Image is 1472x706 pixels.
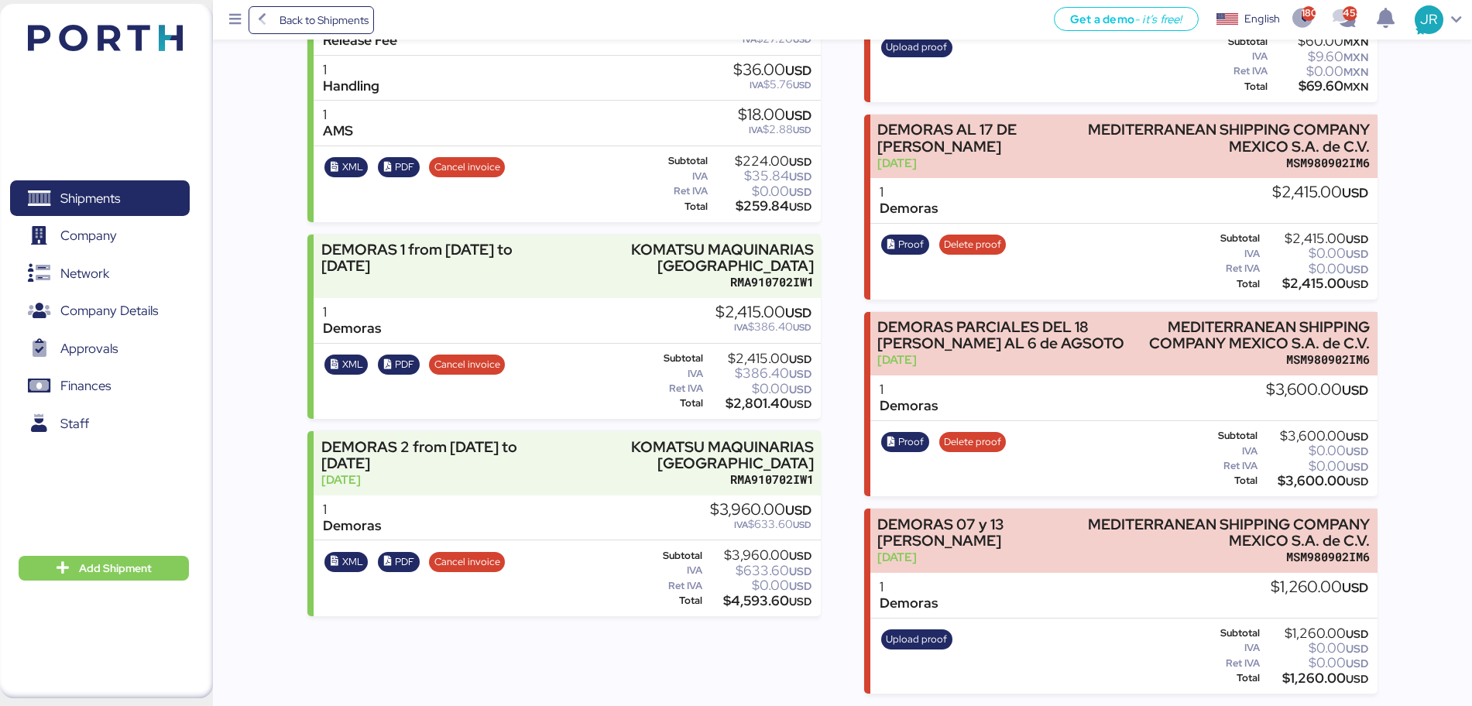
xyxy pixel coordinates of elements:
div: IVA [1201,51,1268,62]
span: USD [1346,460,1368,474]
span: IVA [734,321,748,334]
span: MXN [1343,65,1368,79]
div: Subtotal [644,353,703,364]
div: Demoras [323,518,381,534]
div: $0.00 [1263,263,1368,275]
span: USD [789,352,811,366]
a: Company [10,218,190,254]
div: $5.76 [733,79,811,91]
div: 1 [323,62,379,78]
span: USD [793,124,811,136]
div: IVA [1201,446,1258,457]
div: [DATE] [877,549,1067,565]
button: Delete proof [939,235,1007,255]
div: 1 [323,304,381,320]
span: USD [1346,627,1368,641]
span: IVA [750,79,763,91]
span: Cancel invoice [434,356,500,373]
button: Proof [881,432,929,452]
div: Ret IVA [644,581,702,591]
span: USD [1346,672,1368,686]
div: $3,960.00 [705,550,812,561]
div: $9.60 [1271,51,1368,63]
div: $0.00 [1263,657,1368,669]
div: $0.00 [1261,461,1368,472]
span: USD [789,200,811,214]
span: USD [789,367,811,381]
div: Ret IVA [644,383,703,394]
span: USD [789,185,811,199]
span: Upload proof [886,631,947,648]
div: $0.00 [711,186,811,197]
span: USD [789,549,811,563]
span: USD [1346,277,1368,291]
div: Ret IVA [644,186,708,197]
button: Upload proof [881,629,952,649]
div: $4,593.60 [705,595,812,607]
span: XML [342,159,363,176]
div: $3,960.00 [710,502,811,519]
span: Staff [60,413,89,435]
button: Menu [222,7,249,33]
span: USD [1346,444,1368,458]
span: Shipments [60,187,120,210]
span: USD [789,564,811,578]
div: $60.00 [1271,36,1368,47]
div: 1 [880,184,938,200]
span: Approvals [60,338,118,360]
div: $3,600.00 [1266,382,1368,399]
div: KOMATSU MAQUINARIAS [GEOGRAPHIC_DATA] [532,439,813,471]
span: Network [60,262,109,285]
span: USD [1346,642,1368,656]
div: Ret IVA [1201,461,1258,471]
div: Demoras [880,595,938,612]
div: $259.84 [711,200,811,212]
div: DEMORAS PARCIALES DEL 18 [PERSON_NAME] AL 6 de AGSOTO [877,319,1130,351]
span: Add Shipment [79,559,152,577]
div: Total [1201,81,1268,92]
div: 1 [323,107,353,123]
div: IVA [644,171,708,182]
span: Company Details [60,300,158,322]
span: USD [785,62,811,79]
button: XML [324,355,368,375]
button: XML [324,157,368,177]
div: $1,260.00 [1263,628,1368,639]
div: 1 [323,502,381,518]
button: PDF [378,552,420,572]
div: RMA910702IW1 [530,274,813,290]
span: USD [1346,262,1368,276]
button: Cancel invoice [429,355,505,375]
div: IVA [1201,248,1260,259]
div: $69.60 [1271,81,1368,92]
span: Cancel invoice [434,159,500,176]
div: $1,260.00 [1271,579,1368,596]
div: $0.00 [706,383,811,395]
span: Finances [60,375,111,397]
span: USD [785,304,811,321]
span: JR [1420,9,1437,29]
span: XML [342,553,363,571]
span: Upload proof [886,39,947,56]
span: USD [793,519,811,531]
div: [DATE] [321,471,525,488]
span: USD [1346,247,1368,261]
span: PDF [395,553,414,571]
div: $633.60 [705,565,812,577]
span: Cancel invoice [434,553,500,571]
div: $2,415.00 [1263,233,1368,245]
div: Subtotal [644,156,708,166]
div: IVA [1201,643,1260,653]
span: IVA [734,519,748,531]
button: Upload proof [881,38,952,58]
div: MSM980902IM6 [1075,155,1371,171]
span: USD [789,579,811,593]
span: Back to Shipments [280,11,369,29]
button: Cancel invoice [429,552,505,572]
div: $36.00 [733,62,811,79]
div: Subtotal [1201,430,1258,441]
span: USD [789,595,811,608]
div: IVA [644,565,702,576]
div: $3,600.00 [1261,475,1368,487]
button: PDF [378,355,420,375]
